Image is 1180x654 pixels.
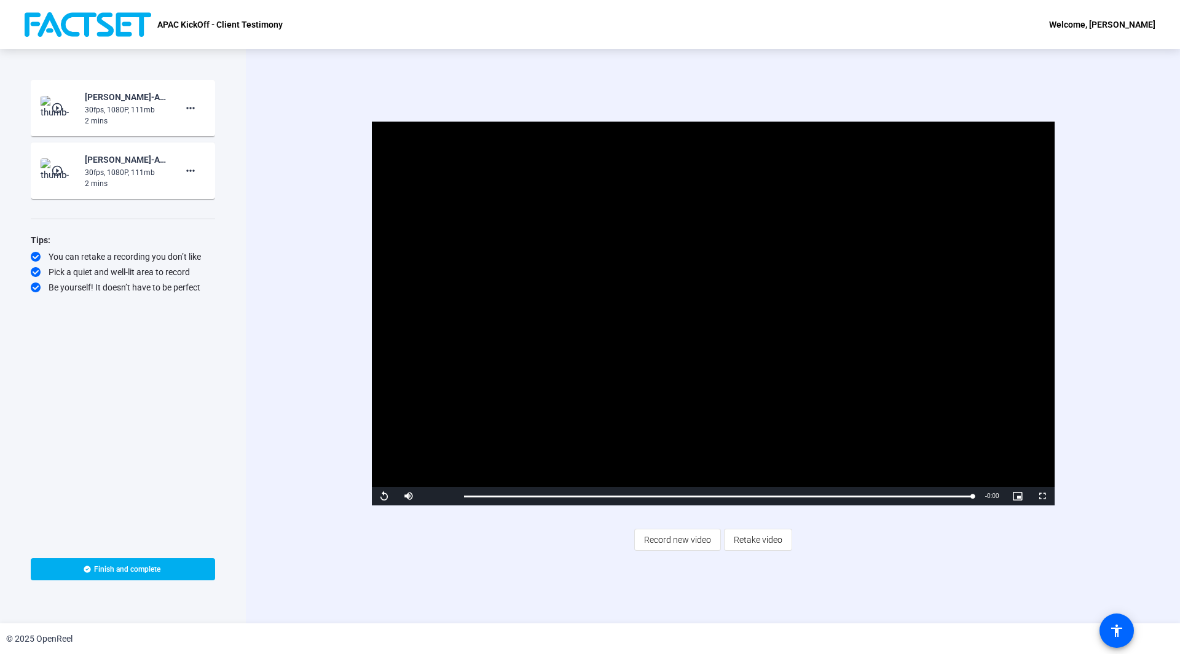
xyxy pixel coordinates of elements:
div: [PERSON_NAME]-APAC KickOff - Client Testimony-APAC KickOff - Client Testimony-1756872865642-webcam [85,152,167,167]
div: 2 mins [85,115,167,127]
div: © 2025 OpenReel [6,633,73,645]
div: Welcome, [PERSON_NAME] [1049,17,1155,32]
div: 30fps, 1080P, 111mb [85,167,167,178]
mat-icon: play_circle_outline [51,102,66,114]
span: - [985,492,987,499]
div: Tips: [31,233,215,247]
button: Record new video [634,529,721,551]
div: 2 mins [85,178,167,189]
img: OpenReel logo [25,12,151,37]
img: thumb-nail [41,158,77,183]
mat-icon: play_circle_outline [51,165,66,177]
button: Mute [396,487,421,505]
div: Progress Bar [464,496,973,497]
span: Record new video [644,528,711,551]
div: You can retake a recording you don’t like [31,251,215,263]
mat-icon: more_horiz [183,101,198,115]
mat-icon: accessibility [1109,623,1124,638]
p: APAC KickOff - Client Testimony [157,17,283,32]
span: Retake video [734,528,782,551]
button: Finish and complete [31,558,215,580]
button: Retake video [724,529,792,551]
span: Finish and complete [94,564,160,574]
div: [PERSON_NAME]-APAC KickOff - Client Testimony-APAC KickOff - Client Testimony-1756873268006-webcam [85,90,167,104]
span: 0:00 [987,492,999,499]
mat-icon: more_horiz [183,163,198,178]
div: Be yourself! It doesn’t have to be perfect [31,281,215,294]
button: Picture-in-Picture [1005,487,1030,505]
div: Video Player [372,122,1055,505]
img: thumb-nail [41,96,77,120]
button: Fullscreen [1030,487,1055,505]
div: Pick a quiet and well-lit area to record [31,266,215,278]
div: 30fps, 1080P, 111mb [85,104,167,115]
button: Replay [372,487,396,505]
